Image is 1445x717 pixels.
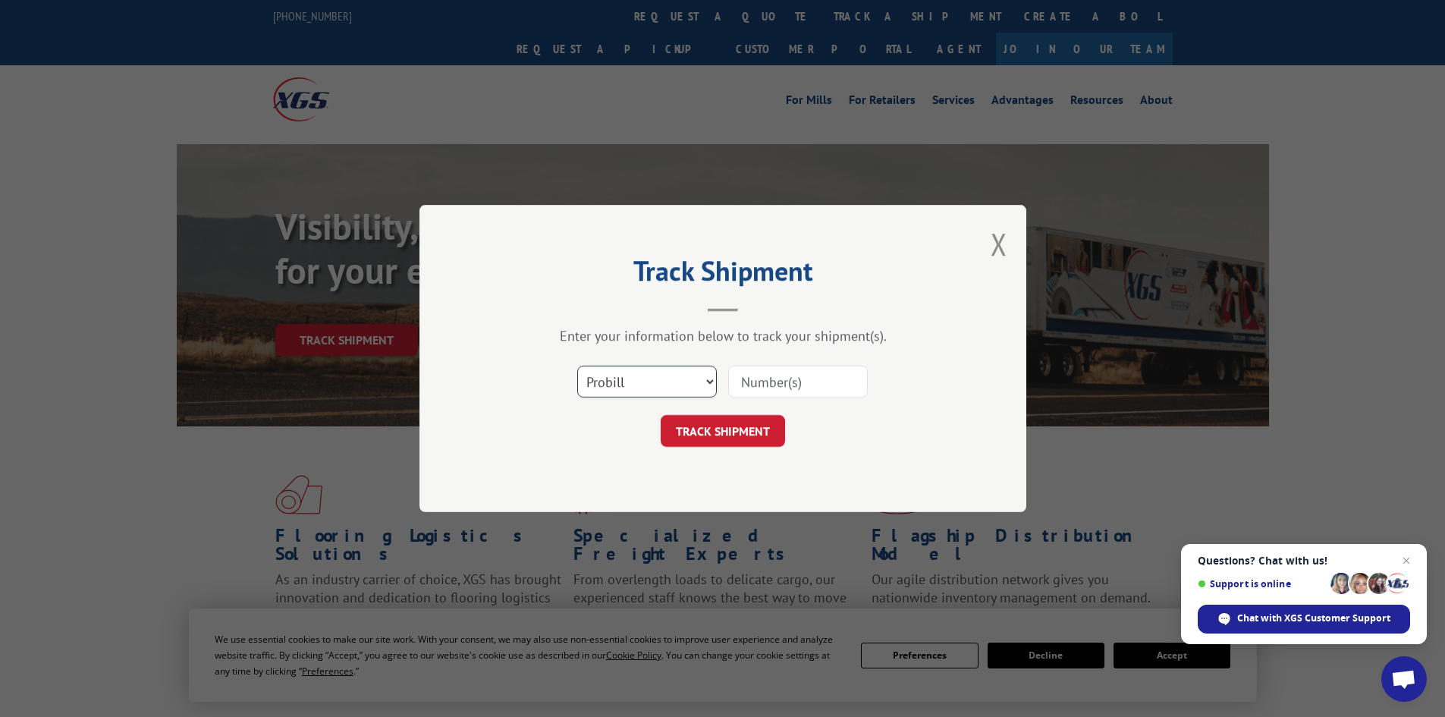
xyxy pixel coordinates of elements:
[495,327,950,344] div: Enter your information below to track your shipment(s).
[991,224,1007,264] button: Close modal
[661,415,785,447] button: TRACK SHIPMENT
[1198,605,1410,634] div: Chat with XGS Customer Support
[1397,552,1415,570] span: Close chat
[495,260,950,289] h2: Track Shipment
[728,366,868,398] input: Number(s)
[1381,656,1427,702] div: Open chat
[1198,578,1325,590] span: Support is online
[1198,555,1410,567] span: Questions? Chat with us!
[1237,612,1390,625] span: Chat with XGS Customer Support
